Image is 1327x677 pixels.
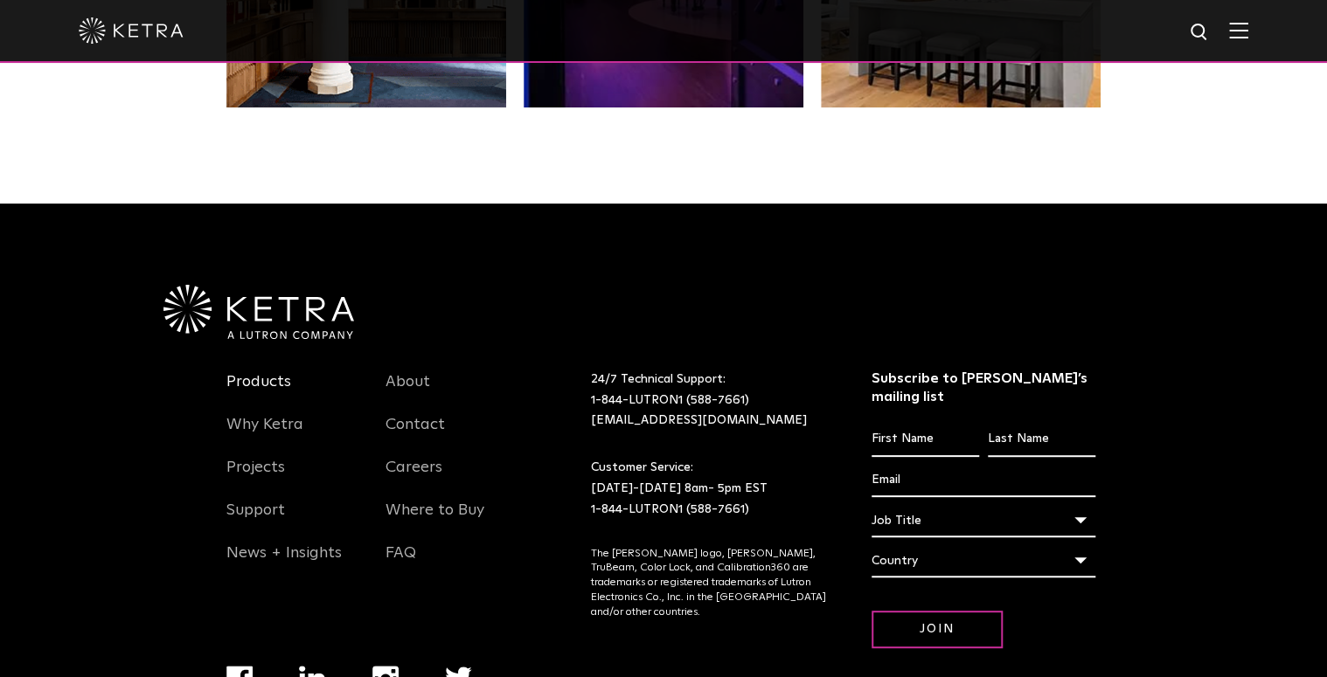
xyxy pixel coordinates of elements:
[872,423,979,456] input: First Name
[163,285,354,339] img: Ketra-aLutronCo_White_RGB
[591,370,828,432] p: 24/7 Technical Support:
[386,415,445,455] a: Contact
[386,458,442,498] a: Careers
[591,414,807,426] a: [EMAIL_ADDRESS][DOMAIN_NAME]
[872,464,1096,497] input: Email
[226,415,303,455] a: Why Ketra
[591,547,828,620] p: The [PERSON_NAME] logo, [PERSON_NAME], TruBeam, Color Lock, and Calibration360 are trademarks or ...
[79,17,184,44] img: ketra-logo-2019-white
[226,370,359,584] div: Navigation Menu
[872,504,1096,537] div: Job Title
[591,394,749,406] a: 1-844-LUTRON1 (588-7661)
[226,458,285,498] a: Projects
[226,543,342,584] a: News + Insights
[1189,22,1211,44] img: search icon
[386,543,416,584] a: FAQ
[226,372,291,412] a: Products
[872,544,1096,577] div: Country
[386,372,430,412] a: About
[386,370,518,584] div: Navigation Menu
[386,501,484,541] a: Where to Buy
[591,458,828,520] p: Customer Service: [DATE]-[DATE] 8am- 5pm EST
[226,501,285,541] a: Support
[988,423,1095,456] input: Last Name
[591,503,749,515] a: 1-844-LUTRON1 (588-7661)
[872,370,1096,406] h3: Subscribe to [PERSON_NAME]’s mailing list
[872,611,1003,648] input: Join
[1229,22,1248,38] img: Hamburger%20Nav.svg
